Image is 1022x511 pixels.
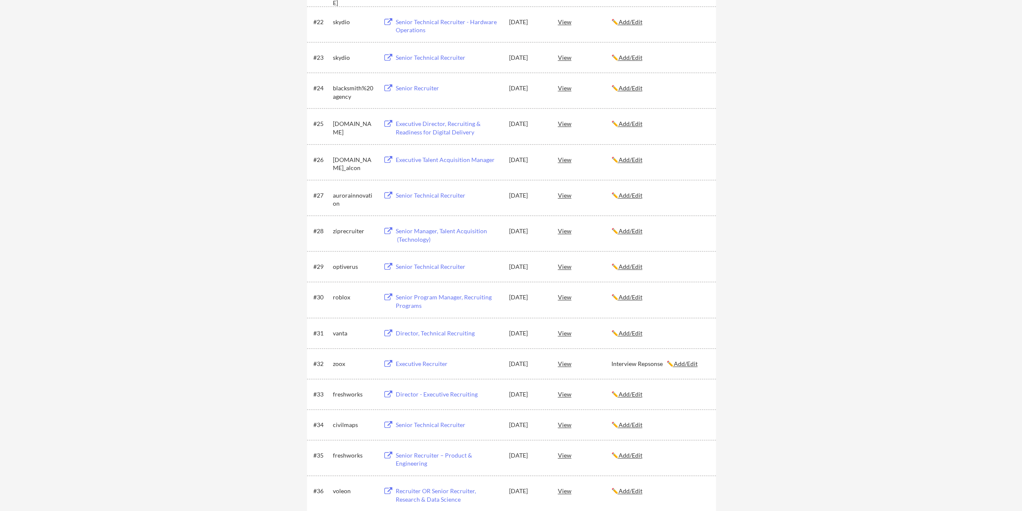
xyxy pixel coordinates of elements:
[509,487,546,495] div: [DATE]
[313,360,330,368] div: #32
[558,50,611,65] div: View
[611,329,708,338] div: ✏️
[396,18,501,34] div: Senior Technical Recruiter - Hardware Operations
[611,262,708,271] div: ✏️
[619,329,642,337] u: Add/Edit
[674,360,698,367] u: Add/Edit
[558,417,611,432] div: View
[509,191,546,200] div: [DATE]
[313,262,330,271] div: #29
[509,421,546,429] div: [DATE]
[558,289,611,304] div: View
[313,191,330,200] div: #27
[333,191,375,208] div: aurorainnovation
[333,487,375,495] div: voleon
[611,18,708,26] div: ✏️
[611,293,708,302] div: ✏️
[313,53,330,62] div: #23
[396,84,501,92] div: Senior Recruiter
[558,187,611,203] div: View
[611,360,708,368] div: Interview Repsonse ✏️
[313,451,330,460] div: #35
[333,390,375,399] div: freshworks
[313,120,330,128] div: #25
[396,156,501,164] div: Executive Talent Acquisition Manager
[333,293,375,302] div: roblox
[396,329,501,338] div: Director, Technical Recruiting
[333,156,375,172] div: [DOMAIN_NAME]_alcon
[611,421,708,429] div: ✏️
[558,223,611,238] div: View
[396,120,501,136] div: Executive Director, Recruiting & Readiness for Digital Delivery
[611,191,708,200] div: ✏️
[333,120,375,136] div: [DOMAIN_NAME]
[396,487,501,503] div: Recruiter OR Senior Recruiter, Research & Data Science
[619,452,642,459] u: Add/Edit
[558,483,611,498] div: View
[558,80,611,95] div: View
[313,18,330,26] div: #22
[611,451,708,460] div: ✏️
[619,421,642,428] u: Add/Edit
[558,447,611,463] div: View
[619,192,642,199] u: Add/Edit
[396,390,501,399] div: Director - Executive Recruiting
[611,487,708,495] div: ✏️
[619,120,642,127] u: Add/Edit
[619,156,642,163] u: Add/Edit
[396,262,501,271] div: Senior Technical Recruiter
[509,53,546,62] div: [DATE]
[509,84,546,92] div: [DATE]
[619,263,642,270] u: Add/Edit
[619,391,642,398] u: Add/Edit
[509,451,546,460] div: [DATE]
[333,84,375,101] div: blacksmith%20agency
[619,84,642,92] u: Add/Edit
[509,293,546,302] div: [DATE]
[619,487,642,494] u: Add/Edit
[333,329,375,338] div: vanta
[333,451,375,460] div: freshworks
[558,14,611,29] div: View
[619,54,642,61] u: Add/Edit
[313,421,330,429] div: #34
[333,18,375,26] div: skydio
[333,262,375,271] div: optiverus
[509,329,546,338] div: [DATE]
[558,152,611,167] div: View
[611,227,708,235] div: ✏️
[509,120,546,128] div: [DATE]
[509,156,546,164] div: [DATE]
[611,53,708,62] div: ✏️
[509,262,546,271] div: [DATE]
[558,259,611,274] div: View
[558,386,611,402] div: View
[611,84,708,92] div: ✏️
[558,325,611,341] div: View
[509,18,546,26] div: [DATE]
[313,390,330,399] div: #33
[313,84,330,92] div: #24
[333,421,375,429] div: civilmaps
[611,390,708,399] div: ✏️
[619,293,642,301] u: Add/Edit
[396,191,501,200] div: Senior Technical Recruiter
[509,227,546,235] div: [DATE]
[313,293,330,302] div: #30
[313,227,330,235] div: #28
[396,451,501,468] div: Senior Recruiter – Product & Engineering
[396,227,501,243] div: Senior Manager, Talent Acquisition (Technology)
[313,156,330,164] div: #26
[313,329,330,338] div: #31
[619,227,642,235] u: Add/Edit
[509,390,546,399] div: [DATE]
[333,53,375,62] div: skydio
[558,356,611,371] div: View
[558,116,611,131] div: View
[396,421,501,429] div: Senior Technical Recruiter
[333,227,375,235] div: ziprecruiter
[396,293,501,310] div: Senior Program Manager, Recruiting Programs
[396,53,501,62] div: Senior Technical Recruiter
[333,360,375,368] div: zoox
[611,156,708,164] div: ✏️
